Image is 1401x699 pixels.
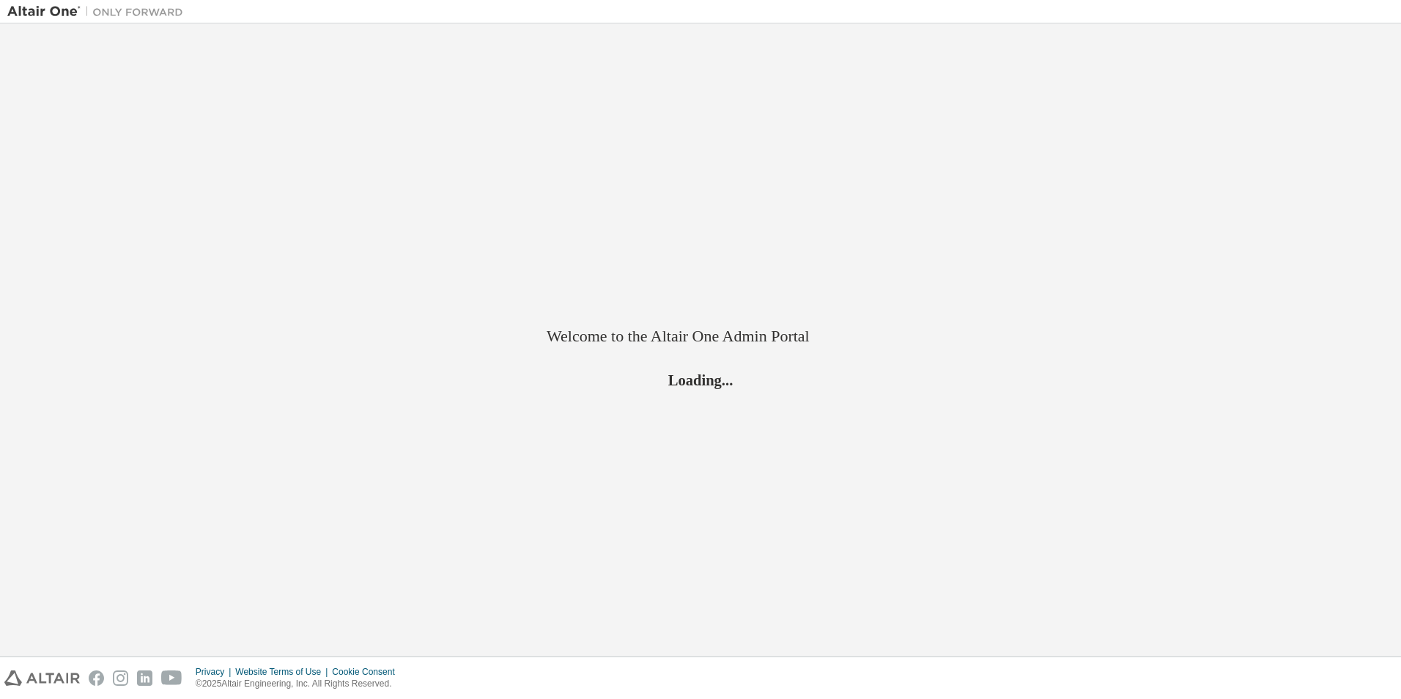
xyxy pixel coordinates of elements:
[547,371,854,390] h2: Loading...
[161,670,182,686] img: youtube.svg
[113,670,128,686] img: instagram.svg
[332,666,403,678] div: Cookie Consent
[547,326,854,347] h2: Welcome to the Altair One Admin Portal
[235,666,332,678] div: Website Terms of Use
[196,666,235,678] div: Privacy
[4,670,80,686] img: altair_logo.svg
[196,678,404,690] p: © 2025 Altair Engineering, Inc. All Rights Reserved.
[89,670,104,686] img: facebook.svg
[137,670,152,686] img: linkedin.svg
[7,4,191,19] img: Altair One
